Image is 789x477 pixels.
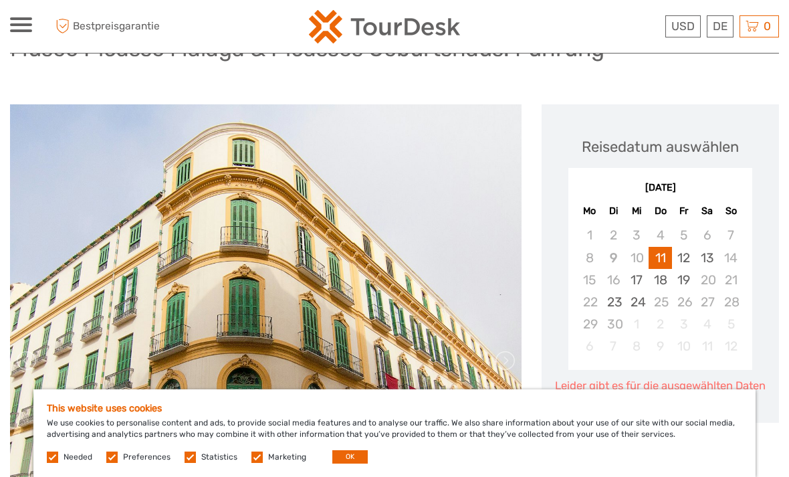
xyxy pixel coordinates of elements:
div: Not available Sonntag, 21. September 2025 [719,269,742,291]
div: Choose Donnerstag, 11. September 2025 [649,247,672,269]
div: Not available Sonntag, 14. September 2025 [719,247,742,269]
div: Choose Mittwoch, 17. September 2025 [625,269,649,291]
div: Do [649,202,672,220]
div: Choose Freitag, 12. September 2025 [672,247,695,269]
div: Not available Montag, 8. September 2025 [578,247,601,269]
div: Choose Freitag, 19. September 2025 [672,269,695,291]
div: Mi [625,202,649,220]
div: Choose Samstag, 13. September 2025 [695,247,719,269]
div: Not available Mittwoch, 8. Oktober 2025 [625,335,649,357]
img: 2254-3441b4b5-4e5f-4d00-b396-31f1d84a6ebf_logo_small.png [309,10,460,43]
div: Choose Donnerstag, 18. September 2025 [649,269,672,291]
label: Needed [64,452,92,463]
span: Bestpreisgarantie [52,15,203,37]
div: Not available Freitag, 3. Oktober 2025 [672,313,695,335]
div: We use cookies to personalise content and ads, to provide social media features and to analyse ou... [33,389,756,477]
div: Not available Sonntag, 28. September 2025 [719,291,742,313]
div: Not available Samstag, 27. September 2025 [695,291,719,313]
div: Not available Mittwoch, 3. September 2025 [625,224,649,246]
div: Not available Donnerstag, 9. Oktober 2025 [649,335,672,357]
div: Not available Sonntag, 12. Oktober 2025 [719,335,742,357]
span: USD [671,19,695,33]
span: 0 [762,19,773,33]
div: Not available Montag, 6. Oktober 2025 [578,335,601,357]
div: Mo [578,202,601,220]
label: Marketing [268,452,306,463]
div: Fr [672,202,695,220]
div: Di [602,202,625,220]
button: OK [332,450,368,464]
div: month 2025-09 [572,224,748,357]
div: Not available Samstag, 11. Oktober 2025 [695,335,719,357]
label: Statistics [201,452,237,463]
div: So [719,202,742,220]
div: Not available Donnerstag, 2. Oktober 2025 [649,313,672,335]
label: Preferences [123,452,171,463]
div: Not available Montag, 29. September 2025 [578,313,601,335]
div: Choose Dienstag, 23. September 2025 [602,291,625,313]
div: Not available Montag, 22. September 2025 [578,291,601,313]
div: Not available Dienstag, 16. September 2025 [602,269,625,291]
p: We're away right now. Please check back later! [19,23,151,34]
div: Not available Dienstag, 7. Oktober 2025 [602,335,625,357]
button: Open LiveChat chat widget [154,21,170,37]
div: Not available Montag, 15. September 2025 [578,269,601,291]
div: Not available Samstag, 20. September 2025 [695,269,719,291]
div: Not available Dienstag, 2. September 2025 [602,224,625,246]
div: Not available Samstag, 6. September 2025 [695,224,719,246]
div: Leider gibt es für die ausgewählten Daten keine Verfügbarkeiten. [555,378,766,409]
div: Not available Mittwoch, 1. Oktober 2025 [625,313,649,335]
div: Choose Mittwoch, 24. September 2025 [625,291,649,313]
div: Not available Sonntag, 7. September 2025 [719,224,742,246]
div: Not available Dienstag, 9. September 2025 [602,247,625,269]
div: Reisedatum auswählen [582,136,739,157]
div: Not available Montag, 1. September 2025 [578,224,601,246]
div: Sa [695,202,719,220]
div: Not available Sonntag, 5. Oktober 2025 [719,313,742,335]
div: Not available Donnerstag, 25. September 2025 [649,291,672,313]
div: Not available Donnerstag, 4. September 2025 [649,224,672,246]
div: Not available Samstag, 4. Oktober 2025 [695,313,719,335]
div: Not available Freitag, 26. September 2025 [672,291,695,313]
h5: This website uses cookies [47,403,742,414]
div: Not available Freitag, 10. Oktober 2025 [672,335,695,357]
div: Not available Dienstag, 30. September 2025 [602,313,625,335]
div: Not available Freitag, 5. September 2025 [672,224,695,246]
div: Not available Mittwoch, 10. September 2025 [625,247,649,269]
div: DE [707,15,734,37]
div: [DATE] [568,181,752,195]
